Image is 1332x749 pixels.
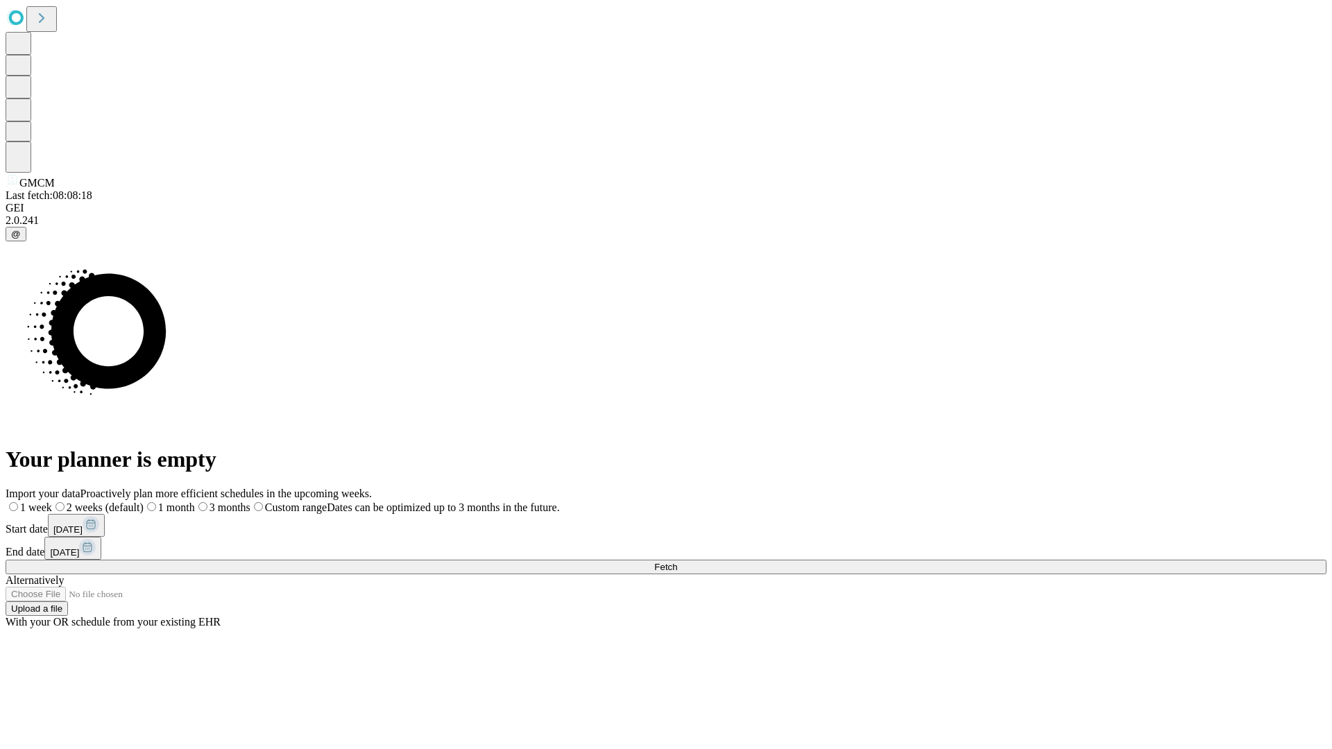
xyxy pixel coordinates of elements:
[53,524,83,535] span: [DATE]
[20,501,52,513] span: 1 week
[6,560,1326,574] button: Fetch
[6,601,68,616] button: Upload a file
[6,447,1326,472] h1: Your planner is empty
[48,514,105,537] button: [DATE]
[9,502,18,511] input: 1 week
[210,501,250,513] span: 3 months
[6,574,64,586] span: Alternatively
[158,501,195,513] span: 1 month
[6,616,221,628] span: With your OR schedule from your existing EHR
[6,214,1326,227] div: 2.0.241
[265,501,327,513] span: Custom range
[55,502,65,511] input: 2 weeks (default)
[6,227,26,241] button: @
[11,229,21,239] span: @
[6,202,1326,214] div: GEI
[327,501,559,513] span: Dates can be optimized up to 3 months in the future.
[67,501,144,513] span: 2 weeks (default)
[198,502,207,511] input: 3 months
[6,514,1326,537] div: Start date
[80,488,372,499] span: Proactively plan more efficient schedules in the upcoming weeks.
[50,547,79,558] span: [DATE]
[19,177,55,189] span: GMCM
[654,562,677,572] span: Fetch
[147,502,156,511] input: 1 month
[254,502,263,511] input: Custom rangeDates can be optimized up to 3 months in the future.
[6,488,80,499] span: Import your data
[6,537,1326,560] div: End date
[44,537,101,560] button: [DATE]
[6,189,92,201] span: Last fetch: 08:08:18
